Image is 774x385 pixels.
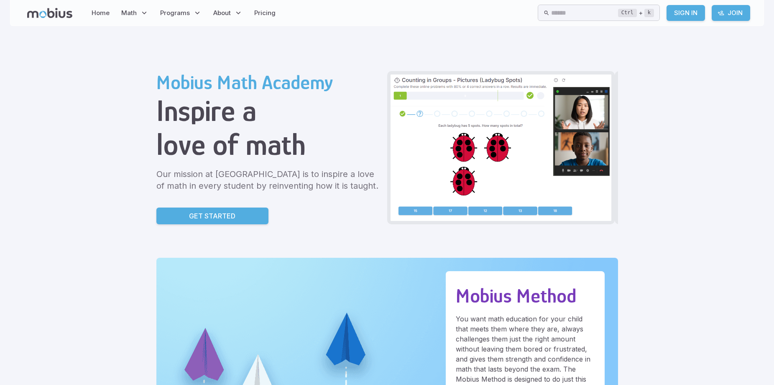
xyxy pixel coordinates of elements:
[156,128,381,162] h1: love of math
[667,5,705,21] a: Sign In
[156,71,381,94] h2: Mobius Math Academy
[156,208,268,224] a: Get Started
[189,211,235,221] p: Get Started
[89,3,112,23] a: Home
[712,5,750,21] a: Join
[644,9,654,17] kbd: k
[213,8,231,18] span: About
[121,8,137,18] span: Math
[456,285,595,307] h2: Mobius Method
[391,74,611,221] img: Grade 2 Class
[156,94,381,128] h1: Inspire a
[160,8,190,18] span: Programs
[156,168,381,192] p: Our mission at [GEOGRAPHIC_DATA] is to inspire a love of math in every student by reinventing how...
[618,8,654,18] div: +
[252,3,278,23] a: Pricing
[618,9,637,17] kbd: Ctrl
